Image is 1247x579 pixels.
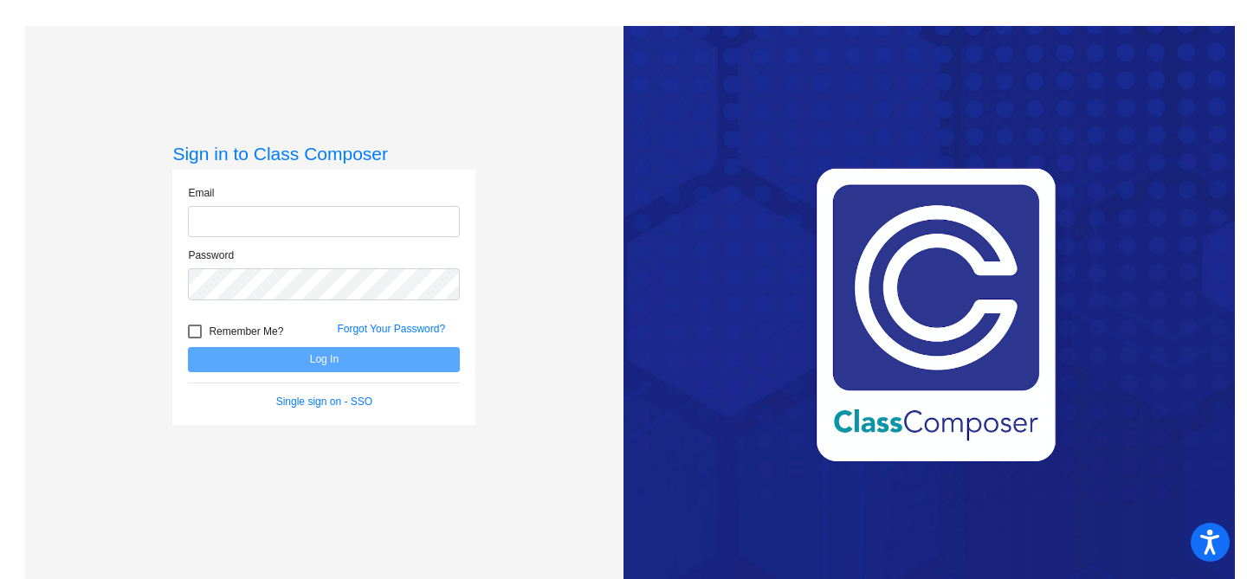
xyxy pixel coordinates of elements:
[276,396,372,408] a: Single sign on - SSO
[188,248,234,263] label: Password
[172,143,475,164] h3: Sign in to Class Composer
[337,323,445,335] a: Forgot Your Password?
[209,321,283,342] span: Remember Me?
[188,185,214,201] label: Email
[188,347,460,372] button: Log In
